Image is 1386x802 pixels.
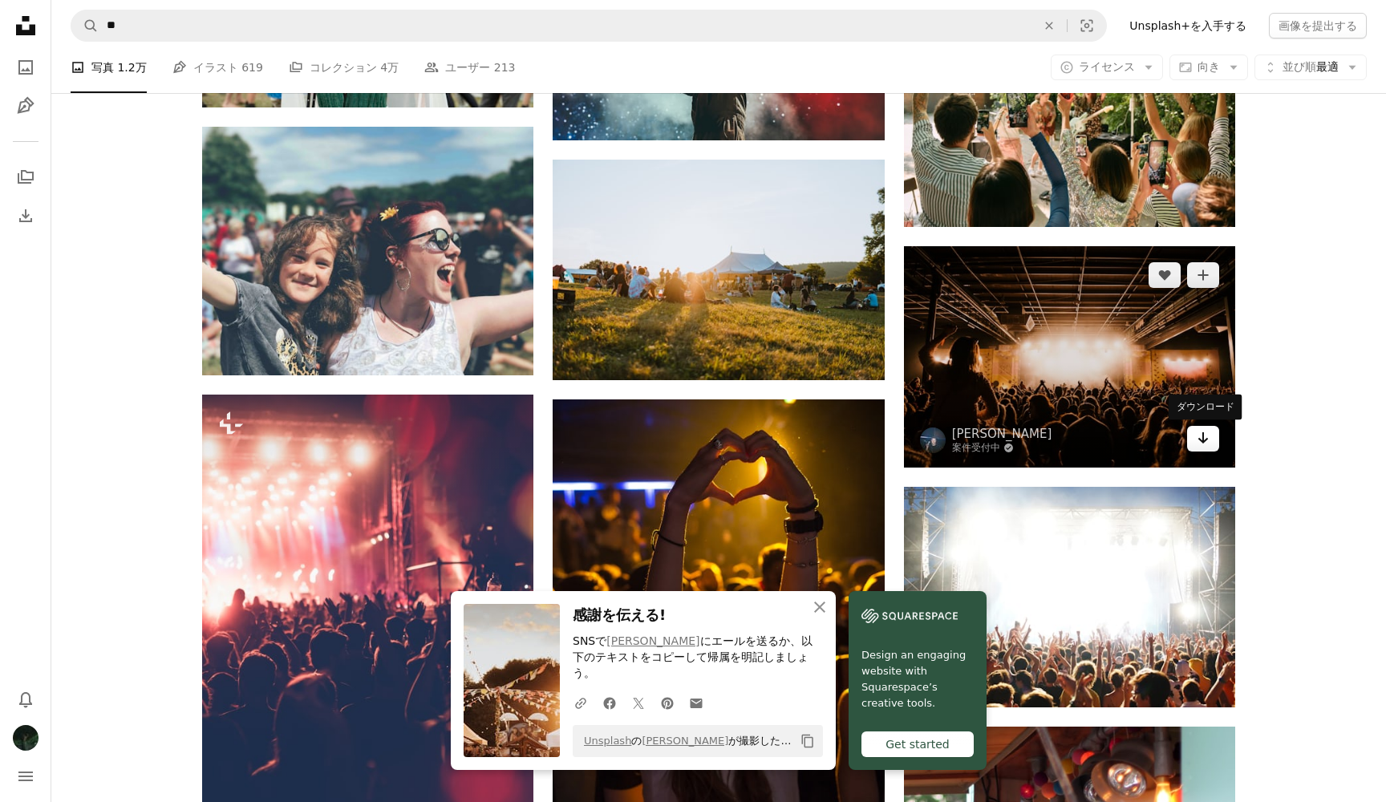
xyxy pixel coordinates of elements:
[653,687,682,719] a: Pinterestでシェアする
[1187,426,1219,452] a: ダウンロード
[849,591,987,770] a: Design an engaging website with Squarespace’s creative tools.Get started
[202,635,533,650] a: 眩しいステージライトの前に集まったフェスティバルコンサートの群衆のシルエット。見分けがつかない人物とカラフルな効果。
[904,246,1235,467] img: ライトアップされたコンサートの写真
[494,59,516,76] span: 213
[10,161,42,193] a: コレクション
[573,604,823,627] h3: 感謝を伝える!
[202,127,533,375] img: 日中の野原の人々の近くにいる女の子と女性
[794,727,821,755] button: クリップボードにコピーする
[1120,13,1256,38] a: Unsplash+を入手する
[71,10,99,41] button: Unsplashで検索する
[1068,10,1106,41] button: ビジュアル検索
[172,42,263,93] a: イラスト 619
[952,426,1052,442] a: [PERSON_NAME]
[202,243,533,257] a: 日中の野原の人々の近くにいる女の子と女性
[920,427,946,453] img: Danny Howeのプロフィールを見る
[1149,262,1181,288] button: いいね！
[1269,13,1367,38] button: 画像を提出する
[1187,262,1219,288] button: コレクションに追加する
[1079,60,1135,73] span: ライセンス
[861,604,958,628] img: file-1606177908946-d1eed1cbe4f5image
[904,109,1235,124] a: 携帯電話で写真を撮る人たちのグループ
[952,442,1052,455] a: 案件受付中
[1198,60,1220,73] span: 向き
[10,10,42,45] a: ホーム — Unsplash
[1031,10,1067,41] button: 全てクリア
[10,760,42,792] button: メニュー
[904,487,1235,707] img: ステージ脇に立つ人々
[553,262,884,277] a: 緑豊かな野原の上に座っている人々のグループ
[380,59,399,76] span: 4万
[424,42,515,93] a: ユーザー 213
[576,728,794,754] span: の が撮影した写真
[904,589,1235,604] a: ステージ脇に立つ人々
[289,42,399,93] a: コレクション 4万
[861,647,974,711] span: Design an engaging website with Squarespace’s creative tools.
[13,725,38,751] img: ユーザーShinichi Kotokuのアバター
[861,731,974,757] div: Get started
[573,634,823,682] p: SNSで にエールを送るか、以下のテキストをコピーして帰属を明記しましょう。
[1169,395,1242,420] div: ダウンロード
[904,350,1235,364] a: ライトアップされたコンサートの写真
[10,722,42,754] button: プロフィール
[1169,55,1248,80] button: 向き
[553,160,884,380] img: 緑豊かな野原の上に座っている人々のグループ
[1283,60,1316,73] span: 並び順
[1254,55,1367,80] button: 並び順最適
[10,51,42,83] a: 写真
[904,6,1235,227] img: 携帯電話で写真を撮る人たちのグループ
[1283,59,1339,75] span: 最適
[682,687,711,719] a: Eメールでシェアする
[71,10,1107,42] form: サイト内でビジュアルを探す
[606,634,699,647] a: [PERSON_NAME]
[642,735,728,747] a: [PERSON_NAME]
[595,687,624,719] a: Facebookでシェアする
[10,200,42,232] a: ダウンロード履歴
[624,687,653,719] a: Twitterでシェアする
[584,735,631,747] a: Unsplash
[1051,55,1163,80] button: ライセンス
[10,683,42,715] button: 通知
[10,90,42,122] a: イラスト
[241,59,263,76] span: 619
